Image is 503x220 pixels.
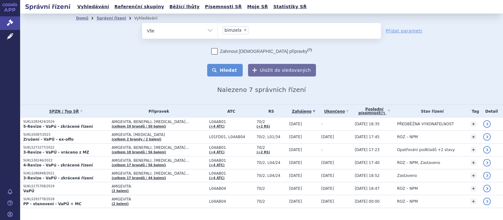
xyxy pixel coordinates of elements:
a: (+4 ATC) [209,150,224,154]
a: + [471,134,476,140]
strong: 3-Revize - VaPÚ - vráceno z MZ [23,150,89,155]
button: Uložit do sledovaných [248,64,316,76]
p: SUKLS273277/2022 [23,145,108,150]
span: [DATE] [321,135,334,139]
a: detail [483,120,491,128]
span: × [243,28,247,32]
a: Písemnosti SŘ [203,3,244,11]
a: (celkem 2 brandy / 2 balení) [112,138,161,141]
p: SUKLS175708/2019 [23,184,108,189]
span: [DATE] [289,148,302,152]
a: SPZN / Typ SŘ [23,107,108,116]
span: AMGEVITA, [MEDICAL_DATA] [112,133,206,137]
span: AMGEVITA [112,184,206,189]
a: + [471,160,476,166]
strong: 4-Revize - VaPú - zkrácené řízení [23,163,93,167]
span: 70/2, L04/24 [257,173,286,178]
span: 70/2 [257,145,286,150]
th: ATC [206,105,253,118]
span: 70/2 [257,186,286,191]
strong: 3-Revize - VaPÚ - zkrácené řízení [23,176,93,180]
span: L04AB01 [209,158,253,163]
span: ROZ – NPM [397,186,418,191]
span: [DATE] 18:52 [355,173,379,178]
span: [DATE] [289,173,302,178]
span: ROZ – NPM [397,135,418,139]
span: [DATE] [289,199,302,204]
a: (celkem 17 brandů / 56 balení) [112,163,166,167]
a: detail [483,185,491,192]
a: (celkem 18 brandů / 56 balení) [112,150,166,154]
strong: PP - stanovení - VaPÚ + MC [23,202,81,206]
th: Detail [480,105,503,118]
span: AMGEVITA, BENEPALI, [MEDICAL_DATA]… [112,120,206,124]
a: (+4 ATC) [209,125,224,128]
a: (+2 RS) [257,150,270,154]
a: Zahájeno [289,107,318,116]
span: ROZ – NPM [397,199,418,204]
span: 70/2, L01/34 [257,135,286,139]
th: Přípravek [108,105,206,118]
span: AMGEVITA, BENEPALI, [MEDICAL_DATA]… [112,145,206,150]
span: [DATE] [321,186,334,191]
span: [DATE] 18:47 [355,186,379,191]
span: [DATE] [289,122,302,126]
li: Vyhledávání [134,14,166,23]
a: (+4 ATC) [209,163,224,167]
span: 70/2, L04/24 [257,161,286,165]
a: Správní řízení [97,16,126,20]
span: [DATE] [321,199,334,204]
a: detail [483,159,491,166]
a: (+2 RS) [257,125,270,128]
a: (celkem 19 brandů / 50 balení) [112,125,166,128]
span: [DATE] 17:40 [355,161,379,165]
span: [DATE] [321,161,334,165]
span: bimzelx [224,28,242,32]
strong: VaPÚ [23,189,34,193]
span: L04AB01 [209,145,253,150]
span: [DATE] 17:23 [355,148,379,152]
span: [DATE] 18:35 [355,122,379,126]
a: detail [483,172,491,179]
p: SUKLS293778/2018 [23,197,108,201]
a: Moje SŘ [245,3,270,11]
a: detail [483,146,491,154]
abbr: (?) [307,48,312,52]
span: L04AB01 [209,120,253,124]
a: Přidat parametr [386,28,423,34]
span: [DATE] [289,161,302,165]
span: ROZ – NPM, Zastaveno [397,161,440,165]
input: bimzelx [250,26,277,34]
th: Stav řízení [394,105,467,118]
h2: Správní řízení [20,2,75,11]
a: detail [483,133,491,141]
a: (+4 ATC) [209,176,224,180]
p: SUKLS283424/2024 [23,120,108,124]
span: L04AB04 [209,186,253,191]
span: L01FD01, L04AB04 [209,135,253,139]
a: + [471,147,476,153]
a: + [471,199,476,204]
a: + [471,121,476,127]
a: (celkem 17 brandů / 44 balení) [112,176,166,180]
button: Hledat [207,64,243,76]
a: Domů [76,16,88,20]
th: Tag [467,105,480,118]
span: [DATE] 00:00 [355,199,379,204]
a: Ukončeno [321,107,352,116]
a: (2 balení) [112,189,129,193]
th: RS [253,105,286,118]
a: Běžící lhůty [168,3,202,11]
span: Nalezeno 7 správních řízení [217,86,306,93]
span: AMGEVITA [112,197,206,201]
span: [DATE] [321,173,334,178]
strong: 5-Revize - VaPú - zkrácené řízení [23,124,93,129]
span: Opatřování podkladů +2 stavy [397,148,455,152]
a: Vyhledávání [75,3,111,11]
p: SUKLS5087/2023 [23,133,108,137]
strong: Zrušení - VaPÚ - ex-offo [23,137,74,142]
span: L04AB01 [209,171,253,176]
span: AMGEVITA, BENEPALI, [MEDICAL_DATA]… [112,171,206,176]
a: detail [483,198,491,205]
span: Zastaveno [397,173,417,178]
